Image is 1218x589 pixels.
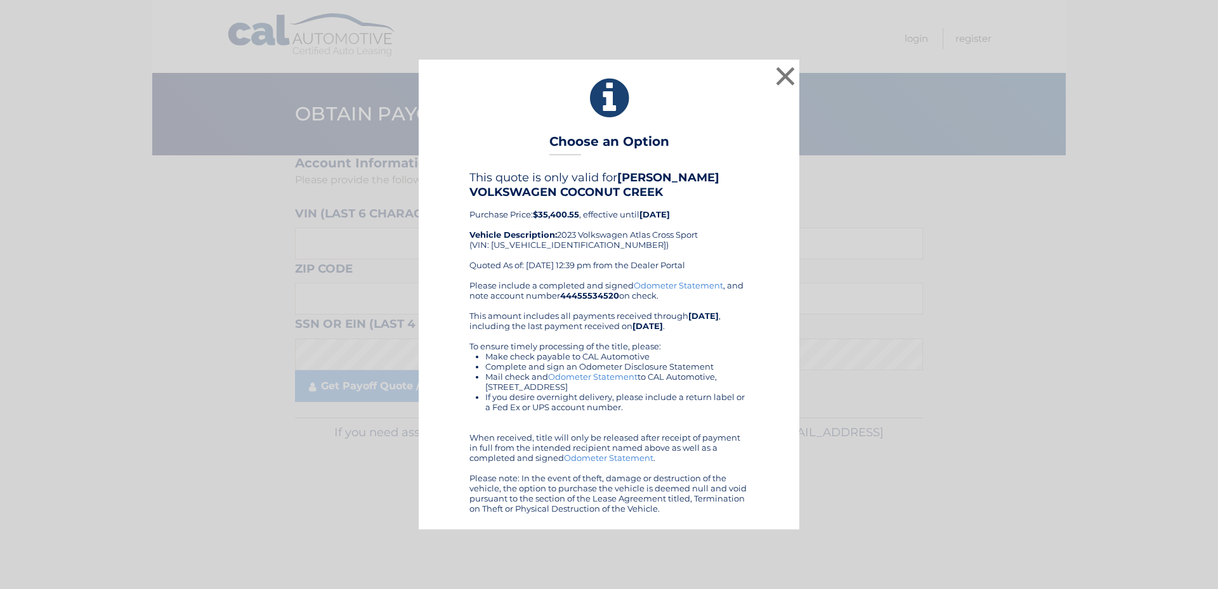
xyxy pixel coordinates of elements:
strong: Vehicle Description: [469,230,557,240]
b: [DATE] [639,209,670,219]
b: $35,400.55 [533,209,579,219]
li: Complete and sign an Odometer Disclosure Statement [485,361,749,372]
li: Mail check and to CAL Automotive, [STREET_ADDRESS] [485,372,749,392]
b: [DATE] [688,311,719,321]
li: If you desire overnight delivery, please include a return label or a Fed Ex or UPS account number. [485,392,749,412]
button: × [773,63,798,89]
li: Make check payable to CAL Automotive [485,351,749,361]
b: [DATE] [632,321,663,331]
div: Purchase Price: , effective until 2023 Volkswagen Atlas Cross Sport (VIN: [US_VEHICLE_IDENTIFICAT... [469,171,749,280]
a: Odometer Statement [564,453,653,463]
div: Please include a completed and signed , and note account number on check. This amount includes al... [469,280,749,514]
a: Odometer Statement [548,372,638,382]
b: [PERSON_NAME] VOLKSWAGEN COCONUT CREEK [469,171,719,198]
h4: This quote is only valid for [469,171,749,198]
a: Odometer Statement [634,280,723,290]
h3: Choose an Option [549,134,669,156]
b: 44455534520 [560,290,619,301]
